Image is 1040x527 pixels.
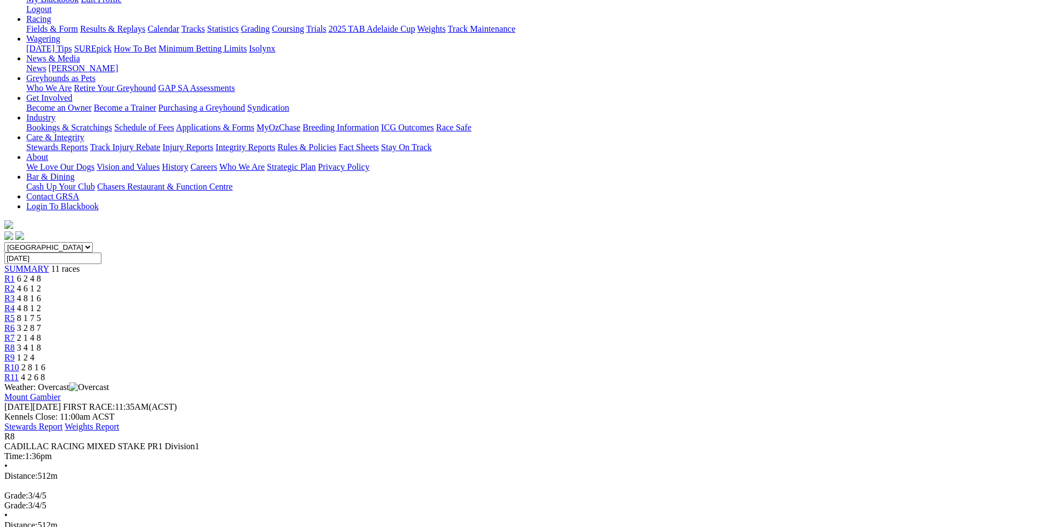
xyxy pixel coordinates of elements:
[26,123,1036,133] div: Industry
[4,501,29,510] span: Grade:
[4,432,15,441] span: R8
[162,142,213,152] a: Injury Reports
[21,373,45,382] span: 4 2 6 8
[90,142,160,152] a: Track Injury Rebate
[26,44,1036,54] div: Wagering
[26,34,60,43] a: Wagering
[26,142,1036,152] div: Care & Integrity
[51,264,79,273] span: 11 races
[26,14,51,24] a: Racing
[26,54,80,63] a: News & Media
[4,402,33,411] span: [DATE]
[4,353,15,362] a: R9
[176,123,254,132] a: Applications & Forms
[17,294,41,303] span: 4 8 1 6
[4,303,15,313] a: R4
[26,152,48,162] a: About
[26,64,1036,73] div: News & Media
[69,382,109,392] img: Overcast
[4,491,1036,501] div: 3/4/5
[162,162,188,171] a: History
[4,412,1036,422] div: Kennels Close: 11:00am ACST
[339,142,379,152] a: Fact Sheets
[63,402,177,411] span: 11:35AM(ACST)
[26,192,79,201] a: Contact GRSA
[436,123,471,132] a: Race Safe
[65,422,120,431] a: Weights Report
[4,333,15,342] span: R7
[4,491,29,500] span: Grade:
[17,303,41,313] span: 4 8 1 2
[4,294,15,303] a: R3
[15,231,24,240] img: twitter.svg
[381,142,431,152] a: Stay On Track
[4,363,19,372] a: R10
[381,123,434,132] a: ICG Outcomes
[26,123,112,132] a: Bookings & Scratchings
[241,24,270,33] a: Grading
[26,44,72,53] a: [DATE] Tips
[158,103,245,112] a: Purchasing a Greyhound
[17,274,41,283] span: 6 2 4 8
[17,353,35,362] span: 1 2 4
[26,83,72,93] a: Who We Are
[26,162,1036,172] div: About
[4,264,49,273] span: SUMMARY
[80,24,145,33] a: Results & Replays
[17,343,41,352] span: 3 4 1 8
[4,274,15,283] a: R1
[26,182,95,191] a: Cash Up Your Club
[94,103,156,112] a: Become a Trainer
[4,451,1036,461] div: 1:36pm
[219,162,265,171] a: Who We Are
[4,284,15,293] span: R2
[318,162,370,171] a: Privacy Policy
[4,461,8,471] span: •
[96,162,160,171] a: Vision and Values
[26,142,88,152] a: Stewards Reports
[4,373,19,382] a: R11
[272,24,304,33] a: Coursing
[257,123,300,132] a: MyOzChase
[4,422,62,431] a: Stewards Report
[267,162,316,171] a: Strategic Plan
[26,202,99,211] a: Login To Blackbook
[4,442,1036,451] div: CADILLAC RACING MIXED STAKE PR1 Division1
[4,343,15,352] span: R8
[448,24,515,33] a: Track Maintenance
[4,220,13,229] img: logo-grsa-white.png
[328,24,415,33] a: 2025 TAB Adelaide Cup
[26,24,78,33] a: Fields & Form
[48,64,118,73] a: [PERSON_NAME]
[26,133,84,142] a: Care & Integrity
[4,451,25,461] span: Time:
[147,24,179,33] a: Calendar
[303,123,379,132] a: Breeding Information
[114,123,174,132] a: Schedule of Fees
[26,103,92,112] a: Become an Owner
[74,44,111,53] a: SUREpick
[190,162,217,171] a: Careers
[207,24,239,33] a: Statistics
[4,313,15,323] span: R5
[4,501,1036,511] div: 3/4/5
[26,24,1036,34] div: Racing
[74,83,156,93] a: Retire Your Greyhound
[249,44,275,53] a: Isolynx
[158,44,247,53] a: Minimum Betting Limits
[26,113,55,122] a: Industry
[4,231,13,240] img: facebook.svg
[26,182,1036,192] div: Bar & Dining
[26,64,46,73] a: News
[181,24,205,33] a: Tracks
[4,471,37,480] span: Distance:
[4,323,15,333] a: R6
[17,284,41,293] span: 4 6 1 2
[17,323,41,333] span: 3 2 8 7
